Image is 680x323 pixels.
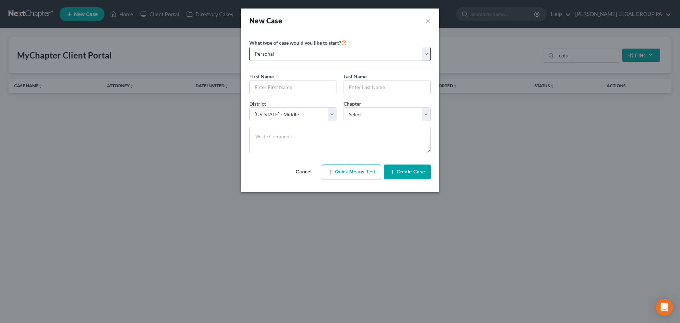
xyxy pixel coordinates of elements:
span: First Name [249,73,274,79]
button: × [426,16,431,26]
span: District [249,101,266,107]
div: Open Intercom Messenger [656,299,673,316]
input: Enter First Name [250,80,336,94]
input: Enter Last Name [344,80,430,94]
label: What type of case would you like to start? [249,38,347,47]
button: Quick Means Test [322,165,381,179]
span: Chapter [344,101,361,107]
button: Create Case [384,165,431,179]
span: Last Name [344,73,367,79]
button: Cancel [288,165,319,179]
strong: New Case [249,16,282,25]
